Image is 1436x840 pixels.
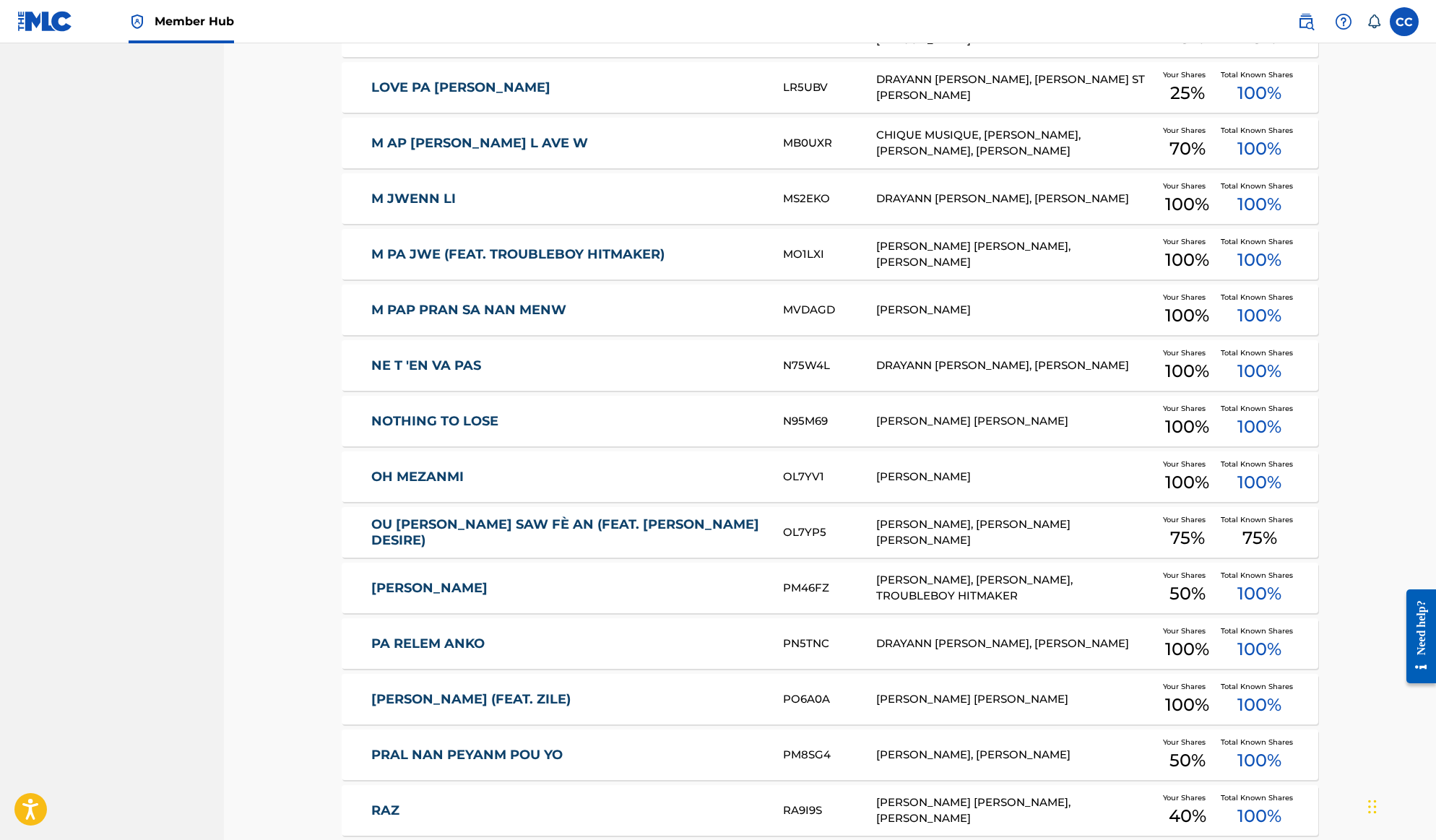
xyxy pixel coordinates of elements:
[876,747,1154,763] div: [PERSON_NAME], [PERSON_NAME]
[1163,737,1211,748] span: Your Shares
[1163,792,1211,803] span: Your Shares
[783,469,875,485] div: OL7YV1
[876,794,1154,827] div: [PERSON_NAME] [PERSON_NAME], [PERSON_NAME]
[1221,514,1299,525] span: Total Known Shares
[1329,7,1358,36] div: Help
[1165,303,1209,329] span: 100 %
[1163,69,1211,80] span: Your Shares
[783,580,875,597] div: PM46FZ
[129,13,146,30] img: Top Rightsholder
[1237,358,1281,384] span: 100 %
[876,127,1154,160] div: CHIQUE MUSIQUE, [PERSON_NAME], [PERSON_NAME], [PERSON_NAME]
[1297,13,1315,30] img: search
[371,191,764,207] a: M JWENN LI
[1237,748,1281,774] span: 100 %
[371,747,764,763] a: PRAL NAN PEYANM POU YO
[1396,579,1436,695] iframe: Resource Center
[371,358,764,374] a: NE T 'EN VA PAS
[783,691,875,708] div: PO6A0A
[1335,13,1352,30] img: help
[876,302,1154,319] div: [PERSON_NAME]
[876,572,1154,605] div: [PERSON_NAME], [PERSON_NAME], TROUBLEBOY HITMAKER
[1170,80,1205,106] span: 25 %
[1169,136,1206,162] span: 70 %
[1237,247,1281,273] span: 100 %
[1169,581,1206,607] span: 50 %
[876,636,1154,652] div: DRAYANN [PERSON_NAME], [PERSON_NAME]
[783,302,875,319] div: MVDAGD
[1364,771,1436,840] iframe: Chat Widget
[371,580,764,597] a: [PERSON_NAME]
[371,802,764,819] a: RAZ
[1163,236,1211,247] span: Your Shares
[876,469,1154,485] div: [PERSON_NAME]
[876,413,1154,430] div: [PERSON_NAME] [PERSON_NAME]
[1221,625,1299,636] span: Total Known Shares
[1165,636,1209,662] span: 100 %
[155,13,234,30] span: Member Hub
[1221,792,1299,803] span: Total Known Shares
[371,636,764,652] a: PA RELEM ANKO
[1237,303,1281,329] span: 100 %
[1169,748,1206,774] span: 50 %
[1163,681,1211,692] span: Your Shares
[876,72,1154,104] div: DRAYANN [PERSON_NAME], [PERSON_NAME] ST [PERSON_NAME]
[1221,125,1299,136] span: Total Known Shares
[1163,459,1211,469] span: Your Shares
[1221,347,1299,358] span: Total Known Shares
[783,747,875,763] div: PM8SG4
[371,516,764,549] a: OU [PERSON_NAME] SAW FÈ AN (FEAT. [PERSON_NAME] DESIRE)
[1221,570,1299,581] span: Total Known Shares
[1163,347,1211,358] span: Your Shares
[1163,292,1211,303] span: Your Shares
[1221,459,1299,469] span: Total Known Shares
[371,413,764,430] a: NOTHING TO LOSE
[1165,247,1209,273] span: 100 %
[1237,581,1281,607] span: 100 %
[783,413,875,430] div: N95M69
[1163,514,1211,525] span: Your Shares
[371,691,764,708] a: [PERSON_NAME] (FEAT. ZILE)
[1165,191,1209,217] span: 100 %
[1163,181,1211,191] span: Your Shares
[371,469,764,485] a: OH MEZANMI
[371,79,764,96] a: LOVE PA [PERSON_NAME]
[783,524,875,541] div: OL7YP5
[1237,692,1281,718] span: 100 %
[1165,414,1209,440] span: 100 %
[1221,403,1299,414] span: Total Known Shares
[1170,525,1205,551] span: 75 %
[876,358,1154,374] div: DRAYANN [PERSON_NAME], [PERSON_NAME]
[783,636,875,652] div: PN5TNC
[1221,181,1299,191] span: Total Known Shares
[1390,7,1419,36] div: User Menu
[1163,125,1211,136] span: Your Shares
[1221,236,1299,247] span: Total Known Shares
[1221,737,1299,748] span: Total Known Shares
[17,11,73,32] img: MLC Logo
[1221,681,1299,692] span: Total Known Shares
[1163,570,1211,581] span: Your Shares
[783,358,875,374] div: N75W4L
[783,191,875,207] div: MS2EKO
[1292,7,1320,36] a: Public Search
[1237,80,1281,106] span: 100 %
[1169,803,1206,829] span: 40 %
[1237,636,1281,662] span: 100 %
[876,238,1154,271] div: [PERSON_NAME] [PERSON_NAME], [PERSON_NAME]
[1237,414,1281,440] span: 100 %
[1237,469,1281,495] span: 100 %
[783,79,875,96] div: LR5UBV
[1242,525,1277,551] span: 75 %
[1367,14,1381,29] div: Notifications
[783,135,875,152] div: MB0UXR
[371,246,764,263] a: M PA JWE (FEAT. TROUBLEBOY HITMAKER)
[783,246,875,263] div: MO1LXI
[1237,803,1281,829] span: 100 %
[1165,469,1209,495] span: 100 %
[876,516,1154,549] div: [PERSON_NAME], [PERSON_NAME] [PERSON_NAME]
[1165,692,1209,718] span: 100 %
[876,691,1154,708] div: [PERSON_NAME] [PERSON_NAME]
